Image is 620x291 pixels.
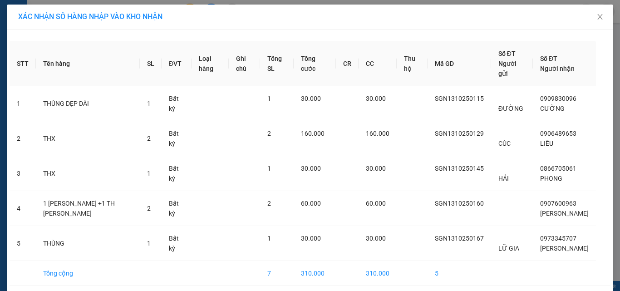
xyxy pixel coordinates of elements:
div: 0974455077 [59,39,151,52]
span: 160.000 [366,130,389,137]
span: 0907600963 [540,200,576,207]
th: Ghi chú [229,41,260,86]
td: 2 [10,121,36,156]
span: Nhận: [59,8,81,17]
td: THX [36,156,140,191]
th: SL [140,41,162,86]
span: Người gửi [498,60,517,77]
th: Tên hàng [36,41,140,86]
span: 30.000 [301,235,321,242]
td: THÙNG DẸP DÀI [36,86,140,121]
td: THX [36,121,140,156]
td: 310.000 [294,261,335,286]
div: [GEOGRAPHIC_DATA] [59,8,151,28]
button: Close [587,5,613,30]
td: Bất kỳ [162,86,192,121]
span: CÚC [498,140,511,147]
td: 1 [PERSON_NAME] +1 TH [PERSON_NAME] [36,191,140,226]
span: 60.000 [301,200,321,207]
span: SGN1310250145 [435,165,484,172]
span: Số ĐT [498,50,516,57]
span: 2 [267,200,271,207]
span: close [596,13,604,20]
span: 30.000 [366,165,386,172]
span: 1 [147,100,151,107]
td: 1 [10,86,36,121]
span: SGN1310250160 [435,200,484,207]
span: Gửi: [8,9,22,18]
span: CC : [58,59,70,69]
td: Tổng cộng [36,261,140,286]
span: 1 [267,235,271,242]
td: 3 [10,156,36,191]
span: LIỄU [540,140,553,147]
span: 1 [267,165,271,172]
span: Số ĐT [540,55,557,62]
td: 7 [260,261,294,286]
span: PHONG [540,175,562,182]
span: ĐƯỜNG [498,105,523,112]
span: [PERSON_NAME] [540,210,589,217]
span: 1 [147,240,151,247]
th: CC [359,41,397,86]
span: 1 [147,170,151,177]
td: Bất kỳ [162,191,192,226]
td: Bất kỳ [162,156,192,191]
span: 0973345707 [540,235,576,242]
span: LỮ GIA [498,245,519,252]
span: HẢI [498,175,509,182]
th: STT [10,41,36,86]
span: 0906489653 [540,130,576,137]
span: 0909830096 [540,95,576,102]
td: 5 [428,261,491,286]
span: SGN1310250115 [435,95,484,102]
th: Mã GD [428,41,491,86]
div: TÚ [59,28,151,39]
th: CR [336,41,359,86]
span: 30.000 [366,235,386,242]
div: Trà Cú [8,8,53,19]
td: Bất kỳ [162,121,192,156]
span: 30.000 [301,165,321,172]
span: 1 [267,95,271,102]
span: 30.000 [366,95,386,102]
span: SGN1310250167 [435,235,484,242]
span: CƯỜNG [540,105,565,112]
td: 4 [10,191,36,226]
span: 160.000 [301,130,325,137]
th: Tổng cước [294,41,335,86]
td: THÙNG [36,226,140,261]
div: 30.000 [58,57,152,70]
th: Tổng SL [260,41,294,86]
span: 2 [147,135,151,142]
span: Người nhận [540,65,575,72]
span: 2 [267,130,271,137]
td: 310.000 [359,261,397,286]
span: XÁC NHẬN SỐ HÀNG NHẬP VÀO KHO NHẬN [18,12,162,21]
span: 60.000 [366,200,386,207]
span: 0866705061 [540,165,576,172]
span: 30.000 [301,95,321,102]
th: Thu hộ [397,41,428,86]
span: [PERSON_NAME] [540,245,589,252]
span: SGN1310250129 [435,130,484,137]
span: 2 [147,205,151,212]
td: Bất kỳ [162,226,192,261]
th: ĐVT [162,41,192,86]
th: Loại hàng [192,41,228,86]
td: 5 [10,226,36,261]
